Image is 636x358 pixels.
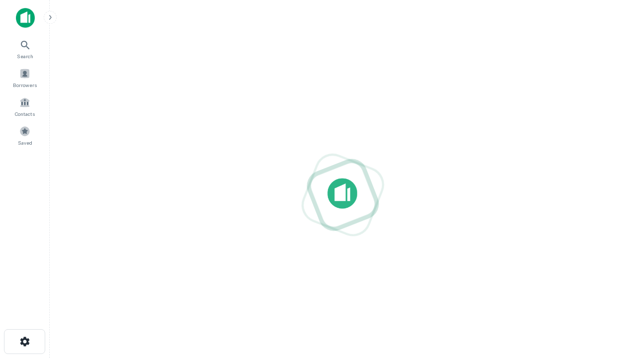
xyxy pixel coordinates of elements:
span: Search [17,52,33,60]
iframe: Chat Widget [586,247,636,294]
a: Saved [3,122,47,149]
img: capitalize-icon.png [16,8,35,28]
span: Saved [18,139,32,147]
a: Borrowers [3,64,47,91]
a: Search [3,35,47,62]
a: Contacts [3,93,47,120]
span: Contacts [15,110,35,118]
span: Borrowers [13,81,37,89]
